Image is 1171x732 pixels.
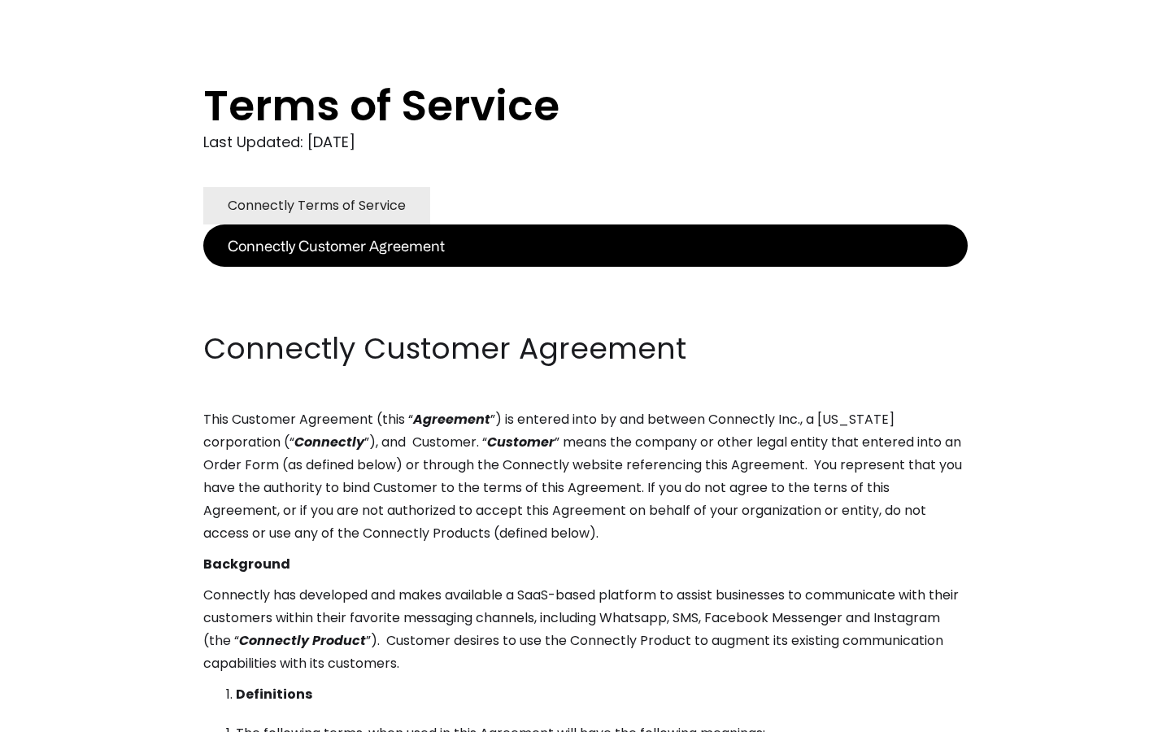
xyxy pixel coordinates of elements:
[294,433,364,451] em: Connectly
[236,685,312,704] strong: Definitions
[203,584,968,675] p: Connectly has developed and makes available a SaaS-based platform to assist businesses to communi...
[413,410,490,429] em: Agreement
[203,81,903,130] h1: Terms of Service
[203,298,968,320] p: ‍
[228,194,406,217] div: Connectly Terms of Service
[487,433,555,451] em: Customer
[33,704,98,726] ul: Language list
[203,555,290,573] strong: Background
[203,130,968,155] div: Last Updated: [DATE]
[203,267,968,290] p: ‍
[16,702,98,726] aside: Language selected: English
[239,631,366,650] em: Connectly Product
[203,408,968,545] p: This Customer Agreement (this “ ”) is entered into by and between Connectly Inc., a [US_STATE] co...
[228,234,445,257] div: Connectly Customer Agreement
[203,329,968,369] h2: Connectly Customer Agreement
